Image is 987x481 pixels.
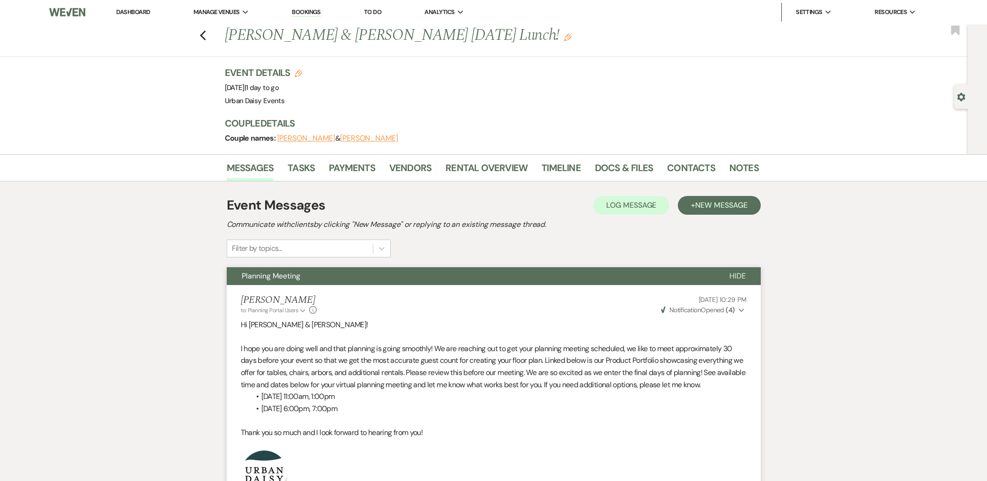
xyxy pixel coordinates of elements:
p: Hi [PERSON_NAME] & [PERSON_NAME]! [241,319,747,331]
button: +New Message [678,196,760,215]
a: Payments [329,160,375,181]
button: [PERSON_NAME] [277,135,335,142]
li: [DATE] 6:00pm, 7:00pm [250,403,747,415]
span: Settings [796,8,823,17]
a: Dashboard [116,8,150,16]
li: [DATE] 11:00am, 1:00pm [250,391,747,403]
button: Open lead details [957,92,965,101]
button: to: Planning Portal Users [241,306,307,315]
a: Notes [729,160,759,181]
span: & [277,134,398,143]
span: 1 day to go [246,83,279,92]
span: | [245,83,279,92]
a: To Do [364,8,381,16]
span: Log Message [606,200,656,210]
p: Thank you so much and I look forward to hearing from you! [241,427,747,439]
span: Opened [661,306,735,314]
a: Timeline [542,160,581,181]
a: Contacts [667,160,715,181]
button: Edit [564,33,571,41]
button: Planning Meeting [227,267,714,285]
span: to: Planning Portal Users [241,307,298,314]
a: Tasks [288,160,315,181]
span: Hide [729,271,746,281]
button: [PERSON_NAME] [340,135,398,142]
button: Log Message [593,196,669,215]
a: Rental Overview [445,160,527,181]
a: Vendors [389,160,431,181]
h5: [PERSON_NAME] [241,294,317,306]
a: Bookings [292,8,321,17]
div: Filter by topics... [232,243,282,254]
span: Manage Venues [193,8,240,17]
span: New Message [695,200,747,210]
span: Analytics [424,8,454,17]
h3: Couple Details [225,117,750,130]
h2: Communicate with clients by clicking "New Message" or replying to an existing message thread. [227,219,761,230]
span: Urban Daisy Events [225,96,284,105]
a: Messages [227,160,274,181]
button: NotificationOpened (4) [660,305,747,315]
h1: [PERSON_NAME] & [PERSON_NAME] [DATE] Lunch! [225,24,645,47]
img: Weven Logo [49,2,85,22]
strong: ( 4 ) [726,306,735,314]
h3: Event Details [225,66,303,79]
span: Notification [669,306,701,314]
span: [DATE] [225,83,279,92]
a: Docs & Files [595,160,653,181]
span: Planning Meeting [242,271,300,281]
button: Hide [714,267,761,285]
span: Resources [875,8,907,17]
p: I hope you are doing well and that planning is going smoothly! We are reaching out to get your pl... [241,343,747,391]
span: Couple names: [225,133,277,143]
h1: Event Messages [227,195,326,215]
span: [DATE] 10:29 PM [699,295,747,304]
